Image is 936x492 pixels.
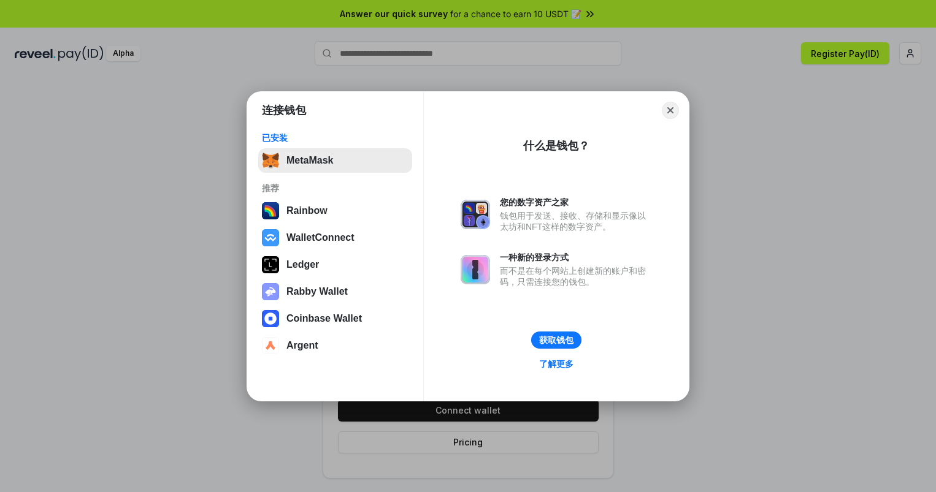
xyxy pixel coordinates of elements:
img: svg+xml,%3Csvg%20xmlns%3D%22http%3A%2F%2Fwww.w3.org%2F2000%2Fsvg%22%20fill%3D%22none%22%20viewBox... [262,283,279,300]
button: Rainbow [258,199,412,223]
div: 已安装 [262,132,409,143]
button: Coinbase Wallet [258,306,412,331]
div: 获取钱包 [539,335,573,346]
div: Rabby Wallet [286,286,348,297]
div: 而不是在每个网站上创建新的账户和密码，只需连接您的钱包。 [500,265,652,287]
img: svg+xml,%3Csvg%20width%3D%2228%22%20height%3D%2228%22%20viewBox%3D%220%200%2028%2028%22%20fill%3D... [262,310,279,327]
img: svg+xml,%3Csvg%20xmlns%3D%22http%3A%2F%2Fwww.w3.org%2F2000%2Fsvg%22%20fill%3D%22none%22%20viewBox... [461,200,490,229]
button: WalletConnect [258,225,412,250]
div: Ledger [286,259,319,270]
button: Ledger [258,252,412,277]
img: svg+xml,%3Csvg%20xmlns%3D%22http%3A%2F%2Fwww.w3.org%2F2000%2Fsvg%22%20width%3D%2228%22%20height%3... [262,256,279,273]
img: svg+xml,%3Csvg%20width%3D%2228%22%20height%3D%2228%22%20viewBox%3D%220%200%2028%2028%22%20fill%3D... [262,229,279,246]
button: Rabby Wallet [258,279,412,304]
img: svg+xml,%3Csvg%20width%3D%22120%22%20height%3D%22120%22%20viewBox%3D%220%200%20120%20120%22%20fil... [262,202,279,219]
div: Rainbow [286,205,328,216]
div: 推荐 [262,183,409,194]
button: Argent [258,333,412,358]
div: 一种新的登录方式 [500,252,652,263]
div: WalletConnect [286,232,355,243]
button: Close [662,102,679,119]
div: 钱包用于发送、接收、存储和显示像以太坊和NFT这样的数字资产。 [500,210,652,232]
h1: 连接钱包 [262,103,306,118]
button: 获取钱包 [531,331,581,349]
div: 什么是钱包？ [523,138,589,153]
button: MetaMask [258,148,412,173]
div: Argent [286,340,318,351]
img: svg+xml,%3Csvg%20xmlns%3D%22http%3A%2F%2Fwww.w3.org%2F2000%2Fsvg%22%20fill%3D%22none%22%20viewBox... [461,255,490,284]
a: 了解更多 [532,356,581,372]
div: MetaMask [286,155,333,166]
div: 您的数字资产之家 [500,197,652,208]
div: 了解更多 [539,358,573,369]
div: Coinbase Wallet [286,313,362,324]
img: svg+xml,%3Csvg%20width%3D%2228%22%20height%3D%2228%22%20viewBox%3D%220%200%2028%2028%22%20fill%3D... [262,337,279,354]
img: svg+xml,%3Csvg%20fill%3D%22none%22%20height%3D%2233%22%20viewBox%3D%220%200%2035%2033%22%20width%... [262,152,279,169]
